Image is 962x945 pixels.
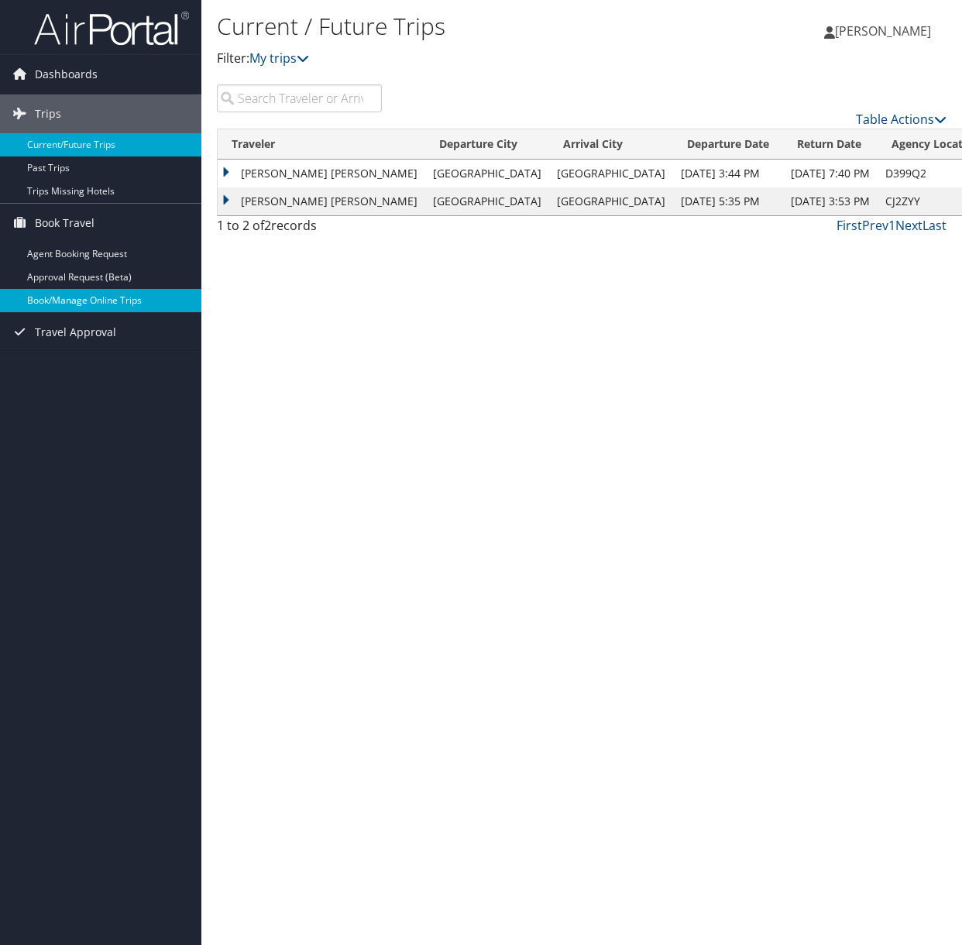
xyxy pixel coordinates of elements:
[264,217,271,234] span: 2
[35,94,61,133] span: Trips
[856,111,947,128] a: Table Actions
[217,10,703,43] h1: Current / Future Trips
[249,50,309,67] a: My trips
[888,217,895,234] a: 1
[835,22,931,40] span: [PERSON_NAME]
[35,204,94,242] span: Book Travel
[217,84,382,112] input: Search Traveler or Arrival City
[425,160,549,187] td: [GEOGRAPHIC_DATA]
[922,217,947,234] a: Last
[425,187,549,215] td: [GEOGRAPHIC_DATA]
[783,187,878,215] td: [DATE] 3:53 PM
[549,160,673,187] td: [GEOGRAPHIC_DATA]
[783,129,878,160] th: Return Date: activate to sort column ascending
[673,160,783,187] td: [DATE] 3:44 PM
[549,187,673,215] td: [GEOGRAPHIC_DATA]
[34,10,189,46] img: airportal-logo.png
[425,129,549,160] th: Departure City: activate to sort column ascending
[895,217,922,234] a: Next
[783,160,878,187] td: [DATE] 7:40 PM
[673,129,783,160] th: Departure Date: activate to sort column descending
[218,160,425,187] td: [PERSON_NAME] [PERSON_NAME]
[35,55,98,94] span: Dashboards
[218,187,425,215] td: [PERSON_NAME] [PERSON_NAME]
[218,129,425,160] th: Traveler: activate to sort column ascending
[862,217,888,234] a: Prev
[217,216,382,242] div: 1 to 2 of records
[837,217,862,234] a: First
[217,49,703,69] p: Filter:
[549,129,673,160] th: Arrival City: activate to sort column ascending
[35,313,116,352] span: Travel Approval
[824,8,947,54] a: [PERSON_NAME]
[673,187,783,215] td: [DATE] 5:35 PM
